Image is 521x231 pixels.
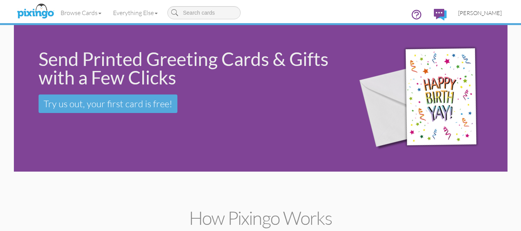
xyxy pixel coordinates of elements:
[167,6,241,19] input: Search cards
[107,3,164,22] a: Everything Else
[55,3,107,22] a: Browse Cards
[27,208,494,228] h2: How Pixingo works
[39,94,177,113] a: Try us out, your first card is free!
[452,3,508,23] a: [PERSON_NAME]
[347,27,505,170] img: 942c5090-71ba-4bfc-9a92-ca782dcda692.png
[44,98,172,110] span: Try us out, your first card is free!
[15,2,56,21] img: pixingo logo
[434,9,447,20] img: comments.svg
[39,50,337,87] div: Send Printed Greeting Cards & Gifts with a Few Clicks
[458,10,502,16] span: [PERSON_NAME]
